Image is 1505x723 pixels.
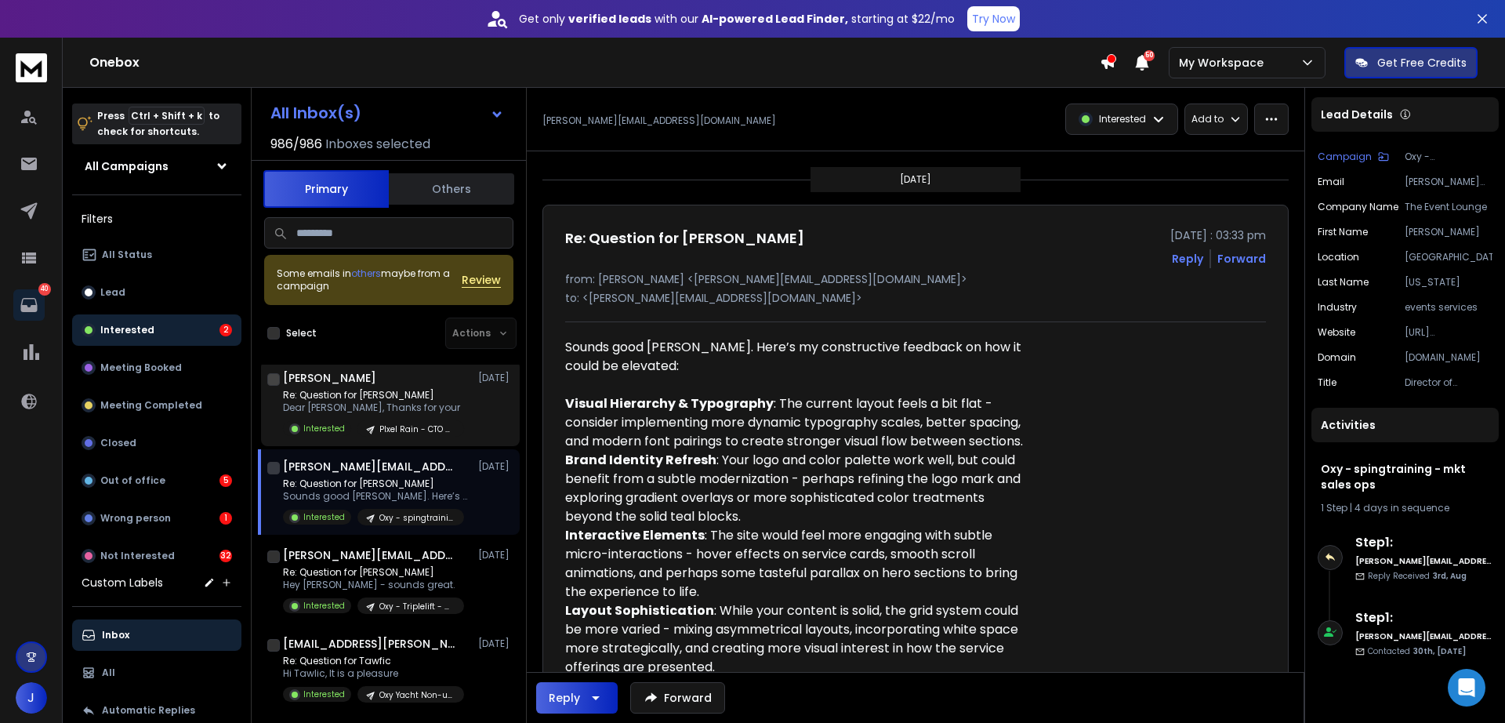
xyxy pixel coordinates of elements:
[379,601,455,612] p: Oxy - Triplelift - mkt growth - US
[72,503,241,534] button: Wrong person1
[1354,501,1449,514] span: 4 days in sequence
[1405,251,1492,263] p: [GEOGRAPHIC_DATA]
[1405,151,1492,163] p: Oxy - spingtraining - mkt sales ops
[1433,570,1467,582] span: 3rd, Aug
[1355,555,1492,567] h6: [PERSON_NAME][EMAIL_ADDRESS][DOMAIN_NAME]
[565,451,1023,526] li: : Your logo and color palette work well, but could benefit from a subtle modernization - perhaps ...
[283,566,464,579] p: Re: Question for [PERSON_NAME]
[565,290,1266,306] p: to: <[PERSON_NAME][EMAIL_ADDRESS][DOMAIN_NAME]>
[303,600,345,612] p: Interested
[1405,301,1492,314] p: events services
[72,208,241,230] h3: Filters
[72,390,241,421] button: Meeting Completed
[72,465,241,496] button: Out of office5
[16,53,47,82] img: logo
[1377,55,1467,71] p: Get Free Credits
[283,490,471,503] p: Sounds good [PERSON_NAME]. Here’s my
[542,114,776,127] p: [PERSON_NAME][EMAIL_ADDRESS][DOMAIN_NAME]
[219,324,232,336] div: 2
[1311,408,1499,442] div: Activities
[72,352,241,383] button: Meeting Booked
[72,657,241,688] button: All
[85,158,169,174] h1: All Campaigns
[129,107,205,125] span: Ctrl + Shift + k
[1321,461,1489,492] h1: Oxy - spingtraining - mkt sales ops
[379,512,455,524] p: Oxy - spingtraining - mkt sales ops
[16,682,47,714] button: J
[1318,251,1359,263] p: location
[565,601,1023,677] li: : While your content is solid, the grid system could be more varied - mixing asymmetrical layouts...
[565,451,716,469] strong: Brand Identity Refresh
[1405,276,1492,289] p: [US_STATE]
[536,682,618,714] button: Reply
[283,547,455,563] h1: [PERSON_NAME][EMAIL_ADDRESS][DOMAIN_NAME]
[263,170,389,208] button: Primary
[565,227,804,249] h1: Re: Question for [PERSON_NAME]
[1321,502,1489,514] div: |
[286,327,317,340] label: Select
[258,97,517,129] button: All Inbox(s)
[1217,251,1266,267] div: Forward
[270,105,361,121] h1: All Inbox(s)
[1405,326,1492,339] p: [URL][DOMAIN_NAME]
[462,272,501,288] button: Review
[38,283,51,296] p: 40
[478,372,513,384] p: [DATE]
[1413,645,1466,657] span: 30th, [DATE]
[1405,176,1492,188] p: [PERSON_NAME][EMAIL_ADDRESS][DOMAIN_NAME]
[565,338,1023,376] div: Sounds good [PERSON_NAME]. Here’s my constructive feedback on how it could be elevated:
[1172,251,1203,267] button: Reply
[1318,351,1356,364] p: domain
[100,324,154,336] p: Interested
[1368,570,1467,582] p: Reply Received
[519,11,955,27] p: Get only with our starting at $22/mo
[303,423,345,434] p: Interested
[1099,113,1146,125] p: Interested
[283,459,455,474] h1: [PERSON_NAME][EMAIL_ADDRESS][DOMAIN_NAME]
[565,271,1266,287] p: from: [PERSON_NAME] <[PERSON_NAME][EMAIL_ADDRESS][DOMAIN_NAME]>
[100,286,125,299] p: Lead
[1318,301,1357,314] p: industry
[568,11,651,27] strong: verified leads
[1318,151,1372,163] p: Campaign
[1368,645,1466,657] p: Contacted
[283,389,464,401] p: Re: Question for [PERSON_NAME]
[565,526,1023,601] li: : The site would feel more engaging with subtle micro-interactions - hover effects on service car...
[277,267,462,292] div: Some emails in maybe from a campaign
[283,655,464,667] p: Re: Question for Tawfic
[102,629,129,641] p: Inbox
[1355,630,1492,642] h6: [PERSON_NAME][EMAIL_ADDRESS][DOMAIN_NAME]
[565,394,1023,451] li: : The current layout feels a bit flat - consider implementing more dynamic typography scales, bet...
[1318,176,1344,188] p: Email
[630,682,725,714] button: Forward
[283,667,464,680] p: Hi Tawlic, It is a pleasure
[219,550,232,562] div: 32
[1355,533,1492,552] h6: Step 1 :
[89,53,1100,72] h1: Onebox
[565,394,774,412] strong: Visual Hierarchy & Typography
[283,401,464,414] p: Dear [PERSON_NAME], Thanks for your
[1355,609,1492,627] h6: Step 1 :
[102,704,195,717] p: Automatic Replies
[100,474,165,487] p: Out of office
[325,135,430,154] h3: Inboxes selected
[1405,201,1492,213] p: The Event Lounge
[303,511,345,523] p: Interested
[1144,50,1155,61] span: 50
[72,619,241,651] button: Inbox
[102,249,152,261] p: All Status
[13,289,45,321] a: 40
[82,575,163,590] h3: Custom Labels
[283,579,464,591] p: Hey [PERSON_NAME] - sounds great.
[972,11,1015,27] p: Try Now
[72,151,241,182] button: All Campaigns
[1191,113,1224,125] p: Add to
[1344,47,1478,78] button: Get Free Credits
[72,239,241,271] button: All Status
[283,636,455,652] h1: [EMAIL_ADDRESS][PERSON_NAME][DOMAIN_NAME]
[1405,226,1492,238] p: [PERSON_NAME]
[1170,227,1266,243] p: [DATE] : 03:33 pm
[478,460,513,473] p: [DATE]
